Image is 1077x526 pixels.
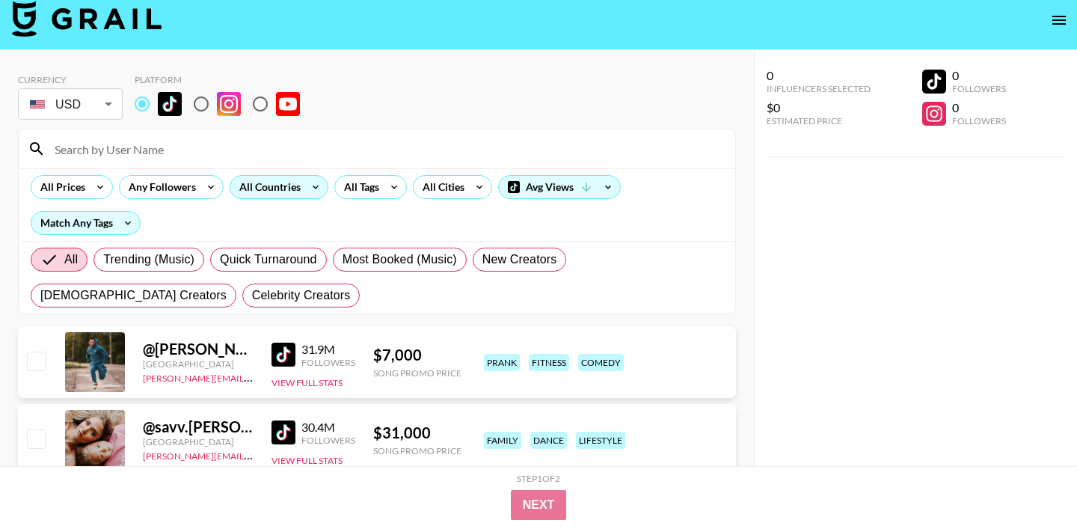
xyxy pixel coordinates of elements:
[18,74,123,85] div: Currency
[529,354,569,371] div: fitness
[271,343,295,367] img: TikTok
[301,357,355,368] div: Followers
[373,445,461,456] div: Song Promo Price
[271,377,343,388] button: View Full Stats
[40,287,227,305] span: [DEMOGRAPHIC_DATA] Creators
[143,436,254,447] div: [GEOGRAPHIC_DATA]
[230,176,304,198] div: All Countries
[21,91,120,117] div: USD
[276,92,300,116] img: YouTube
[220,251,317,269] span: Quick Turnaround
[767,115,871,126] div: Estimated Price
[767,68,871,83] div: 0
[373,346,461,364] div: $ 7,000
[143,340,254,358] div: @ [PERSON_NAME].[PERSON_NAME]
[335,176,382,198] div: All Tags
[301,435,355,446] div: Followers
[482,251,557,269] span: New Creators
[484,432,521,449] div: family
[373,367,461,379] div: Song Promo Price
[952,115,1006,126] div: Followers
[576,432,625,449] div: lifestyle
[143,370,364,384] a: [PERSON_NAME][EMAIL_ADDRESS][DOMAIN_NAME]
[499,176,620,198] div: Avg Views
[64,251,78,269] span: All
[31,212,140,234] div: Match Any Tags
[252,287,351,305] span: Celebrity Creators
[952,83,1006,94] div: Followers
[103,251,194,269] span: Trending (Music)
[530,432,567,449] div: dance
[217,92,241,116] img: Instagram
[952,68,1006,83] div: 0
[517,473,560,484] div: Step 1 of 2
[767,83,871,94] div: Influencers Selected
[484,354,520,371] div: prank
[952,100,1006,115] div: 0
[143,358,254,370] div: [GEOGRAPHIC_DATA]
[158,92,182,116] img: TikTok
[12,1,162,37] img: Grail Talent
[373,423,461,442] div: $ 31,000
[120,176,199,198] div: Any Followers
[271,421,295,444] img: TikTok
[46,137,726,161] input: Search by User Name
[511,490,567,520] button: Next
[343,251,457,269] span: Most Booked (Music)
[301,342,355,357] div: 31.9M
[414,176,467,198] div: All Cities
[767,100,871,115] div: $0
[135,74,312,85] div: Platform
[143,447,364,462] a: [PERSON_NAME][EMAIL_ADDRESS][DOMAIN_NAME]
[271,455,343,466] button: View Full Stats
[143,418,254,436] div: @ savv.[PERSON_NAME]
[1044,5,1074,35] button: open drawer
[578,354,624,371] div: comedy
[301,420,355,435] div: 30.4M
[31,176,88,198] div: All Prices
